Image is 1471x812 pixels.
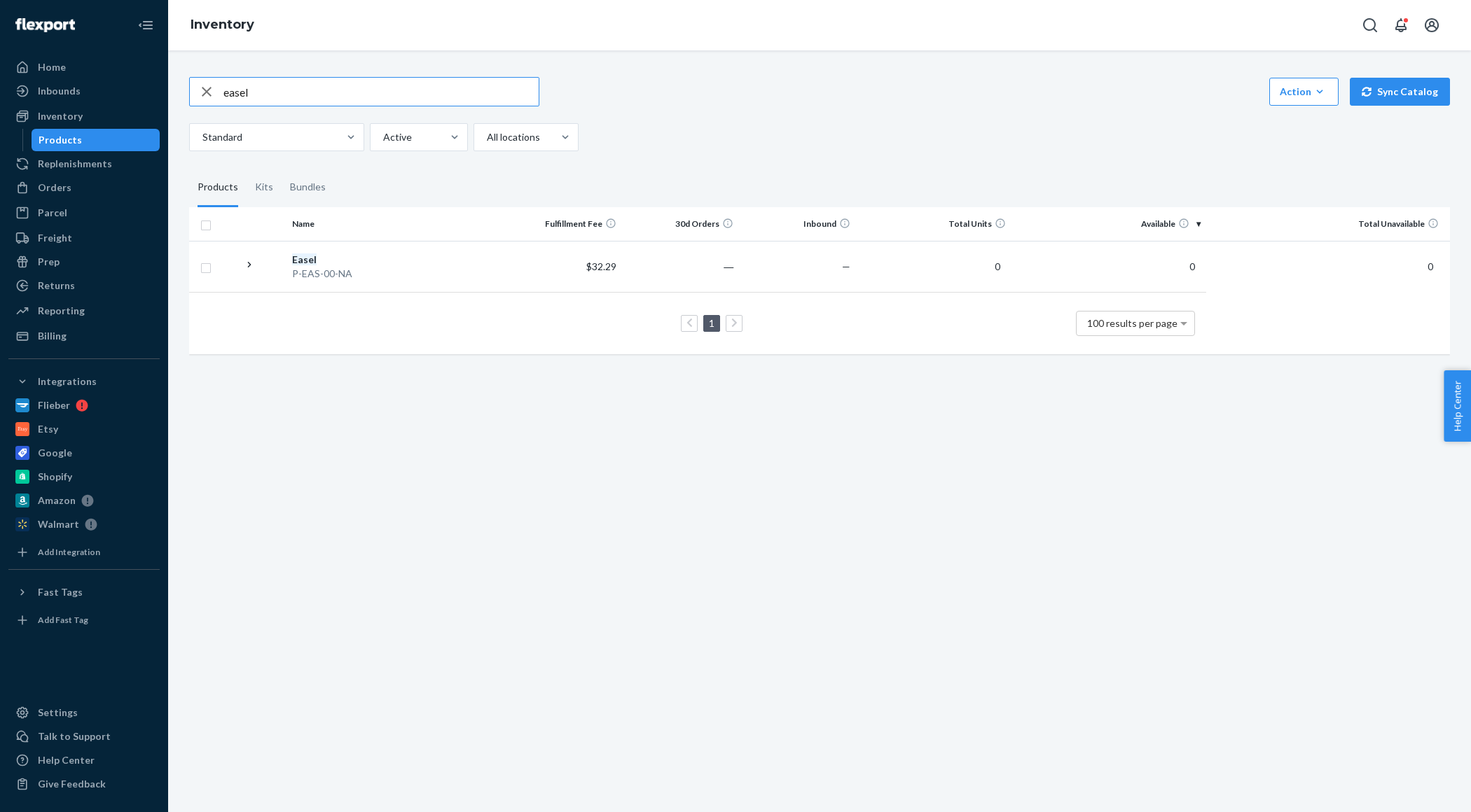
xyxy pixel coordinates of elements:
[38,279,75,293] div: Returns
[38,304,85,318] div: Reporting
[8,325,160,347] a: Billing
[8,202,160,224] a: Parcel
[38,517,79,531] div: Walmart
[8,300,160,322] a: Reporting
[8,513,160,535] a: Walmart
[191,17,254,32] a: Inventory
[1206,207,1450,241] th: Total Unavailable
[842,260,850,272] span: —
[8,609,160,631] a: Add Fast Tag
[38,777,106,791] div: Give Feedback
[38,231,72,245] div: Freight
[38,422,58,436] div: Etsy
[856,207,1011,241] th: Total Units
[38,157,112,171] div: Replenishments
[38,329,67,343] div: Billing
[8,418,160,440] a: Etsy
[382,130,383,144] input: Active
[8,370,160,393] button: Integrations
[622,207,739,241] th: 30d Orders
[1269,78,1339,106] button: Action
[485,130,487,144] input: All locations
[38,398,70,412] div: Flieber
[8,489,160,512] a: Amazon
[1350,78,1450,106] button: Sync Catalog
[38,60,66,74] div: Home
[38,753,95,767] div: Help Center
[1422,260,1439,272] span: 0
[198,168,238,207] div: Products
[1011,207,1206,241] th: Available
[1280,85,1328,99] div: Action
[706,317,717,329] a: Page 1 is your current page
[38,181,71,195] div: Orders
[179,5,265,45] ol: breadcrumbs
[38,614,88,626] div: Add Fast Tag
[586,260,616,272] span: $32.29
[38,84,81,98] div: Inbounds
[989,260,1006,272] span: 0
[38,446,72,460] div: Google
[8,465,160,488] a: Shopify
[1184,260,1201,272] span: 0
[1418,11,1446,39] button: Open account menu
[1380,770,1457,805] iframe: Opens a widget where you can chat to one of our agents
[38,470,72,484] div: Shopify
[38,206,67,220] div: Parcel
[201,130,202,144] input: Standard
[1356,11,1384,39] button: Open Search Box
[506,207,623,241] th: Fulfillment Fee
[739,207,856,241] th: Inbound
[8,394,160,416] a: Flieber
[39,133,82,147] div: Products
[1087,317,1178,329] span: 100 results per page
[32,129,160,151] a: Products
[622,241,739,292] td: ―
[8,105,160,127] a: Inventory
[8,227,160,249] a: Freight
[38,493,76,507] div: Amazon
[292,253,317,265] em: Easel
[8,749,160,771] a: Help Center
[38,374,97,388] div: Integrations
[286,207,506,241] th: Name
[38,255,60,269] div: Prep
[292,267,500,281] div: P-EAS-00-NA
[255,168,273,207] div: Kits
[132,11,160,39] button: Close Navigation
[38,729,111,743] div: Talk to Support
[8,274,160,297] a: Returns
[38,546,100,558] div: Add Integration
[38,706,78,720] div: Settings
[38,585,83,599] div: Fast Tags
[8,176,160,199] a: Orders
[8,701,160,724] a: Settings
[8,581,160,603] button: Fast Tags
[15,18,75,32] img: Flexport logo
[1444,370,1471,442] button: Help Center
[8,80,160,102] a: Inbounds
[8,251,160,273] a: Prep
[8,725,160,748] button: Talk to Support
[1387,11,1415,39] button: Open notifications
[8,541,160,563] a: Add Integration
[38,109,83,123] div: Inventory
[8,442,160,464] a: Google
[8,773,160,795] button: Give Feedback
[8,153,160,175] a: Replenishments
[8,56,160,78] a: Home
[223,78,539,106] input: Search inventory by name or sku
[290,168,326,207] div: Bundles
